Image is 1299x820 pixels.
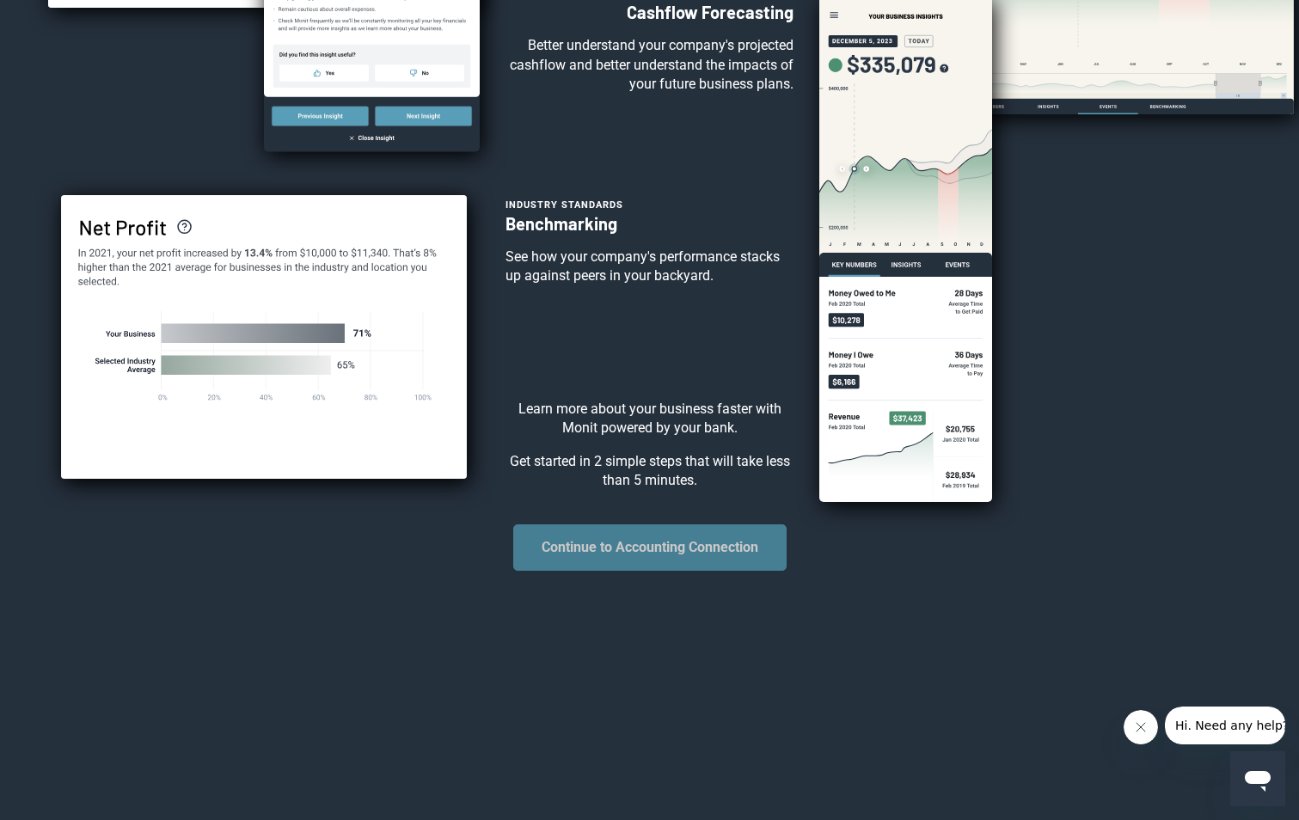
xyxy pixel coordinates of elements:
iframe: Button to launch messaging window [1230,751,1285,806]
p: Get started in 2 simple steps that will take less than 5 minutes. [506,452,793,491]
h3: Benchmarking [506,213,793,234]
h3: Cashflow Forecasting [506,2,793,22]
div: Industry Standards [506,194,793,213]
iframe: Close message [1124,710,1158,744]
iframe: Message from company [1165,707,1285,744]
span: Hi. Need any help? [10,12,124,26]
p: Better understand your company's projected cashflow and better understand the impacts of your fut... [506,36,793,94]
p: See how your company's performance stacks up against peers in your backyard. [506,248,793,286]
p: Learn more about your business faster with Monit powered by your bank. [506,400,793,438]
button: Continue to Accounting Connection [513,524,787,571]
